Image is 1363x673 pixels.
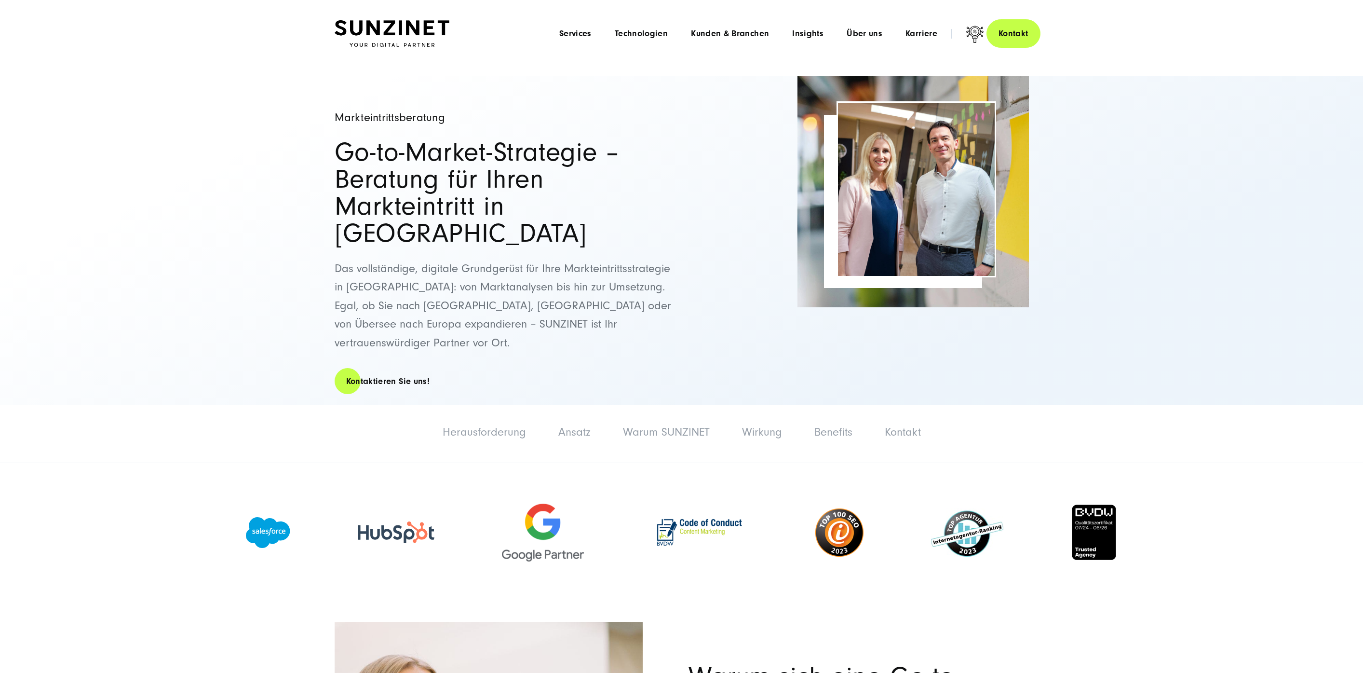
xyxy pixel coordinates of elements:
a: Kunden & Branchen [691,29,769,39]
a: Über uns [847,29,882,39]
img: Salesforce Partner Agency - Digital Agency SUNZINET [246,517,290,548]
img: SUNZINET Top Internet Agency Badge - Full Service Digital Agency SUNZINET [931,508,1003,557]
span: Das vollständige, digitale Grundgerüst für Ihre Markteintrittsstrategie in [GEOGRAPHIC_DATA]: von... [335,262,671,349]
img: Google Partner Agency - Digital Agency for Digital Marketing and Strategy SUNZINET [502,504,584,562]
a: Karriere [905,29,937,39]
a: Kontakt [885,426,921,439]
a: Benefits [814,426,852,439]
img: I business top 100 SEO badge - SEO Agency SUNZINET [815,508,864,557]
img: Nahaufnahme einer weißen Ziegelwand mit gelben Haftnotizen darauf. | Markteintritts Grundgerüst S... [797,76,1029,307]
a: Kontakt [986,19,1040,48]
a: Ansatz [558,426,591,439]
img: Zwei Experten stehen zusammen in einer modernen Büroumgebung, lächeln selbstbewusst. Die Frau mit... [838,103,995,276]
a: Wirkung [742,426,782,439]
img: SUNZINET Full Service Digital Agentur [335,20,449,47]
a: Kontaktieren Sie uns! [335,368,442,395]
a: Insights [792,29,823,39]
img: BVDW Code of Conduct badge - Digital Marketing Agency SUNZINET [651,513,748,551]
a: Technologien [615,29,668,39]
a: Herausforderung [443,426,526,439]
h1: Markteintrittsberatung [335,112,672,124]
h2: Go-to-Market-Strategie – Beratung für Ihren Markteintritt in [GEOGRAPHIC_DATA] [335,139,672,247]
a: Warum SUNZINET [623,426,710,439]
a: Services [559,29,592,39]
img: BVDW Quality certificate - Full Service Digital Agency SUNZINET [1071,504,1117,561]
img: HubSpot Gold Partner Agency - Digital Agency SUNZINET [358,522,434,543]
